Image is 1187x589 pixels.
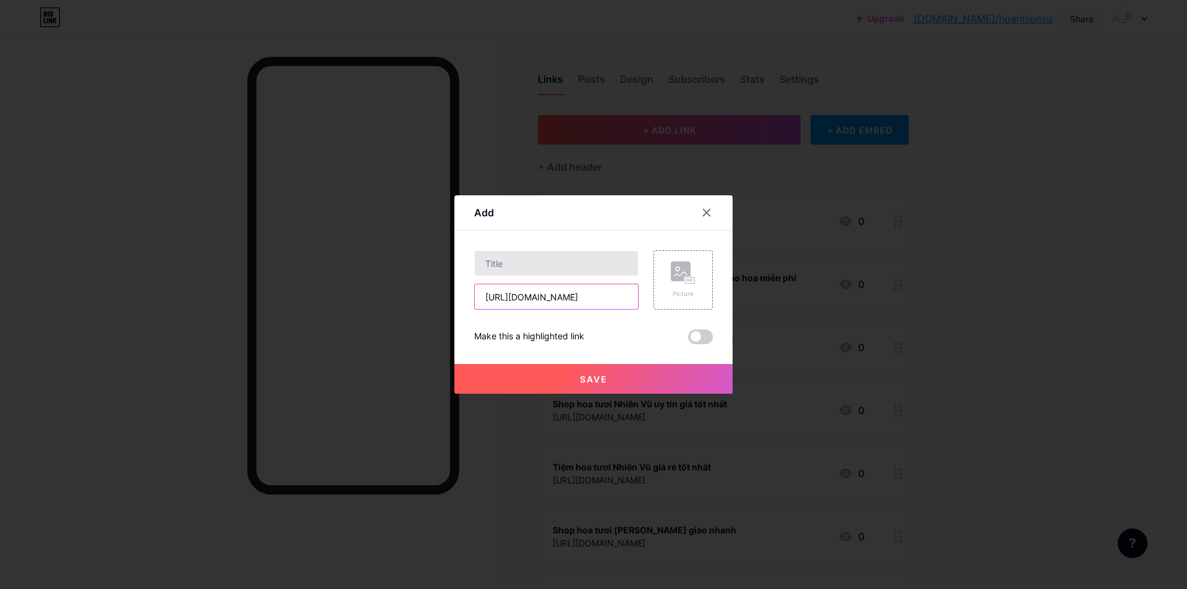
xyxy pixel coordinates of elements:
[475,251,638,276] input: Title
[474,205,494,220] div: Add
[475,284,638,309] input: URL
[671,289,696,299] div: Picture
[580,374,608,384] span: Save
[454,364,733,394] button: Save
[474,329,584,344] div: Make this a highlighted link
